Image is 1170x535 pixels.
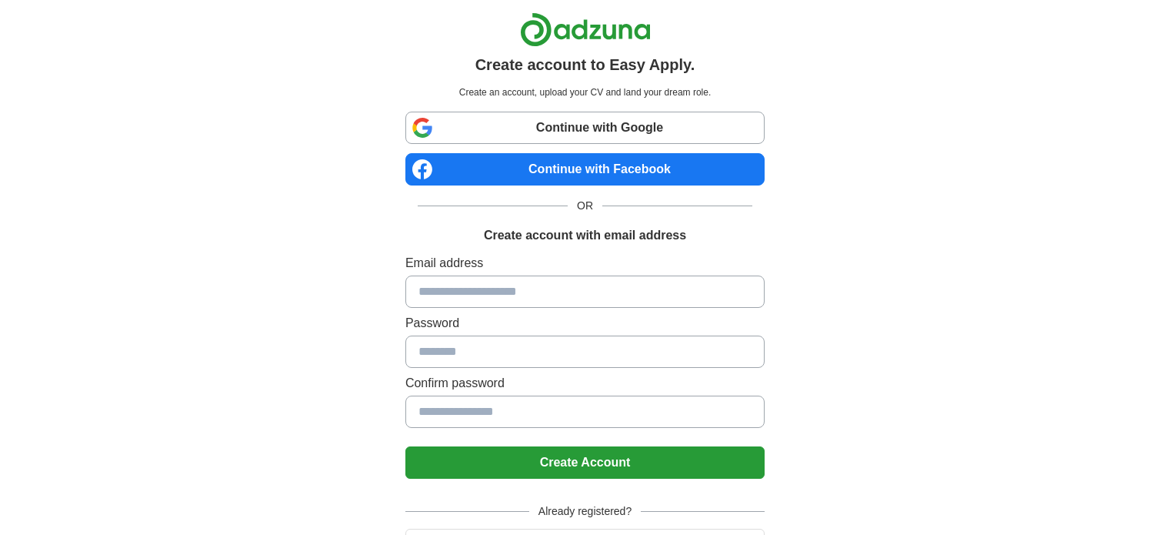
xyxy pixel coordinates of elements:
span: Already registered? [529,503,641,520]
label: Confirm password [405,374,765,393]
span: OR [568,198,602,214]
img: Adzuna logo [520,12,651,47]
label: Password [405,314,765,333]
a: Continue with Google [405,112,765,144]
p: Create an account, upload your CV and land your dream role. [408,85,762,99]
h1: Create account to Easy Apply. [475,53,695,76]
a: Continue with Facebook [405,153,765,186]
h1: Create account with email address [484,226,686,245]
button: Create Account [405,446,765,479]
label: Email address [405,254,765,273]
